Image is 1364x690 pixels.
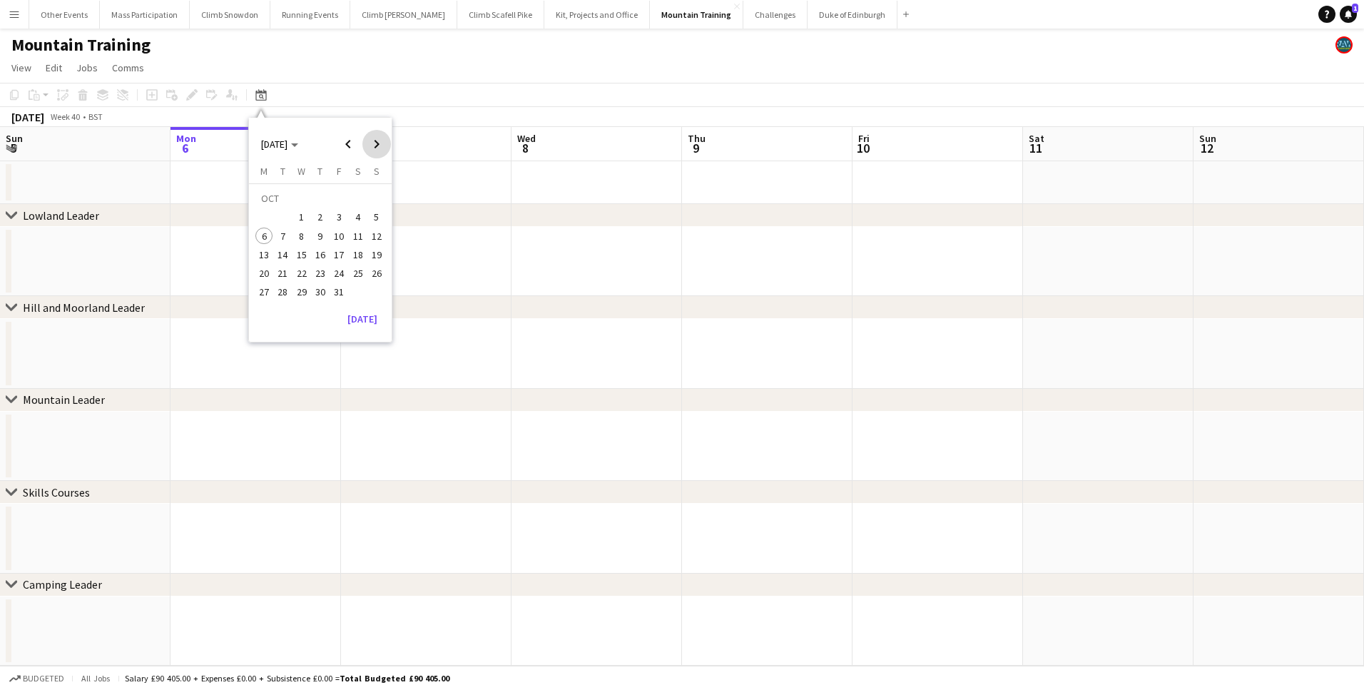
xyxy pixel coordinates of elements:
button: 23-10-2025 [311,264,330,283]
button: 11-10-2025 [348,227,367,245]
button: Choose month and year [255,131,304,157]
span: Budgeted [23,674,64,684]
span: 16 [312,246,329,263]
span: F [337,165,342,178]
button: Running Events [270,1,350,29]
span: Fri [858,132,870,145]
button: Kit, Projects and Office [544,1,650,29]
span: 28 [275,284,292,301]
div: Hill and Moorland Leader [23,300,145,315]
button: 31-10-2025 [330,283,348,301]
span: 27 [255,284,273,301]
span: S [355,165,361,178]
span: 9 [312,228,329,245]
button: 06-10-2025 [255,227,273,245]
div: Mountain Leader [23,393,105,407]
a: View [6,59,37,77]
span: 15 [293,246,310,263]
button: Mass Participation [100,1,190,29]
span: S [374,165,380,178]
span: 19 [368,246,385,263]
h1: Mountain Training [11,34,151,56]
span: Total Budgeted £90 405.00 [340,673,449,684]
app-user-avatar: Staff RAW Adventures [1335,36,1353,54]
button: Budgeted [7,671,66,686]
div: Lowland Leader [23,208,99,223]
button: Previous month [334,130,362,158]
button: Duke of Edinburgh [808,1,897,29]
span: M [260,165,268,178]
span: 11 [1027,140,1044,156]
span: 4 [350,209,367,226]
button: 26-10-2025 [367,264,386,283]
button: 09-10-2025 [311,227,330,245]
div: Camping Leader [23,577,102,592]
button: 10-10-2025 [330,227,348,245]
span: 3 [330,209,347,226]
span: Comms [112,61,144,74]
span: 6 [255,228,273,245]
button: Next month [362,130,391,158]
button: 28-10-2025 [273,283,292,301]
a: Jobs [71,59,103,77]
span: 11 [350,228,367,245]
button: 18-10-2025 [348,245,367,264]
span: 8 [293,228,310,245]
span: 5 [4,140,23,156]
button: [DATE] [342,308,383,330]
div: BST [88,111,103,122]
span: [DATE] [261,138,287,151]
span: Thu [688,132,706,145]
span: 31 [330,284,347,301]
span: Week 40 [47,111,83,122]
button: Challenges [743,1,808,29]
span: 12 [1197,140,1216,156]
button: 02-10-2025 [311,208,330,226]
button: 04-10-2025 [348,208,367,226]
span: 12 [368,228,385,245]
div: [DATE] [11,110,44,124]
span: 22 [293,265,310,282]
span: Jobs [76,61,98,74]
button: 30-10-2025 [311,283,330,301]
button: 17-10-2025 [330,245,348,264]
div: Salary £90 405.00 + Expenses £0.00 + Subsistence £0.00 = [125,673,449,684]
span: 10 [330,228,347,245]
span: 26 [368,265,385,282]
span: 7 [275,228,292,245]
button: 03-10-2025 [330,208,348,226]
button: Climb [PERSON_NAME] [350,1,457,29]
button: 07-10-2025 [273,227,292,245]
button: 20-10-2025 [255,264,273,283]
span: 8 [515,140,536,156]
button: Mountain Training [650,1,743,29]
a: Edit [40,59,68,77]
span: Sat [1029,132,1044,145]
td: OCT [255,189,386,208]
span: All jobs [78,673,113,684]
a: Comms [106,59,150,77]
div: Skills Courses [23,485,90,499]
button: 05-10-2025 [367,208,386,226]
span: T [317,165,322,178]
span: 18 [350,246,367,263]
button: 19-10-2025 [367,245,386,264]
button: Other Events [29,1,100,29]
span: W [297,165,305,178]
button: 24-10-2025 [330,264,348,283]
button: 14-10-2025 [273,245,292,264]
span: 20 [255,265,273,282]
span: 14 [275,246,292,263]
button: 16-10-2025 [311,245,330,264]
button: 27-10-2025 [255,283,273,301]
button: 13-10-2025 [255,245,273,264]
span: 1 [1352,4,1358,13]
span: Wed [517,132,536,145]
span: 13 [255,246,273,263]
span: T [280,165,285,178]
span: 23 [312,265,329,282]
button: 15-10-2025 [292,245,311,264]
span: Edit [46,61,62,74]
span: 2 [312,209,329,226]
button: 25-10-2025 [348,264,367,283]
